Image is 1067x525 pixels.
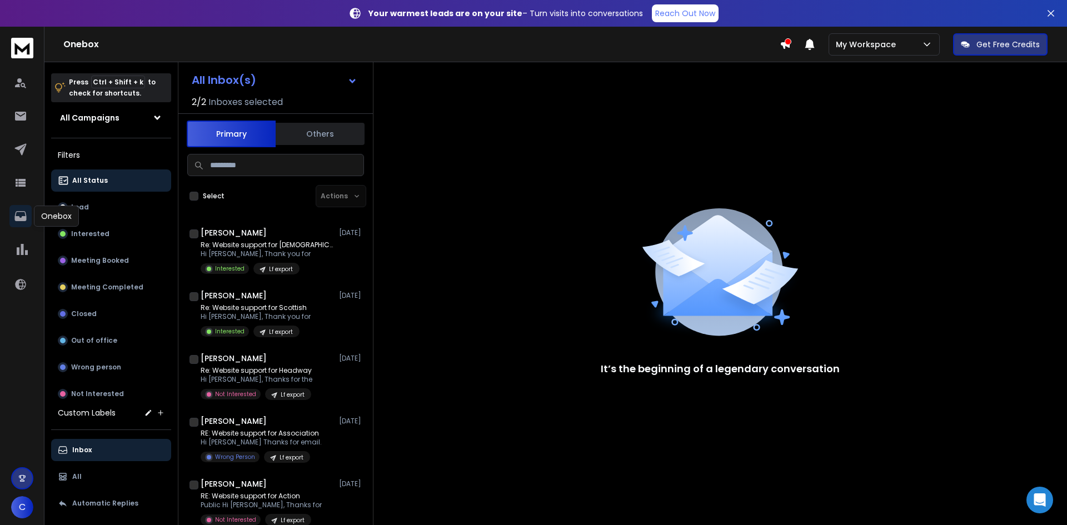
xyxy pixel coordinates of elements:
[201,416,267,427] h1: [PERSON_NAME]
[71,229,109,238] p: Interested
[51,303,171,325] button: Closed
[201,501,322,509] p: Public Hi [PERSON_NAME], Thanks for
[339,291,364,300] p: [DATE]
[655,8,715,19] p: Reach Out Now
[953,33,1048,56] button: Get Free Credits
[71,309,97,318] p: Closed
[281,391,305,399] p: Lf export
[51,329,171,352] button: Out of office
[339,354,364,363] p: [DATE]
[51,383,171,405] button: Not Interested
[368,8,522,19] strong: Your warmest leads are on your site
[71,283,143,292] p: Meeting Completed
[201,429,322,438] p: RE: Website support for Association
[201,249,334,258] p: Hi [PERSON_NAME], Thank you for
[51,466,171,488] button: All
[51,249,171,272] button: Meeting Booked
[72,446,92,454] p: Inbox
[51,147,171,163] h3: Filters
[201,478,267,489] h1: [PERSON_NAME]
[51,196,171,218] button: Lead
[51,492,171,514] button: Automatic Replies
[201,303,311,312] p: Re: Website support for Scottish
[51,439,171,461] button: Inbox
[51,169,171,192] button: All Status
[976,39,1040,50] p: Get Free Credits
[72,176,108,185] p: All Status
[280,453,303,462] p: Lf export
[339,228,364,237] p: [DATE]
[91,76,145,88] span: Ctrl + Shift + k
[34,206,79,227] div: Onebox
[836,39,900,50] p: My Workspace
[201,227,267,238] h1: [PERSON_NAME]
[269,265,293,273] p: Lf export
[368,8,643,19] p: – Turn visits into conversations
[192,74,256,86] h1: All Inbox(s)
[339,479,364,488] p: [DATE]
[215,327,245,336] p: Interested
[51,276,171,298] button: Meeting Completed
[71,389,124,398] p: Not Interested
[71,336,117,345] p: Out of office
[208,96,283,109] h3: Inboxes selected
[71,256,129,265] p: Meeting Booked
[11,496,33,518] button: C
[215,390,256,398] p: Not Interested
[601,361,840,377] p: It’s the beginning of a legendary conversation
[51,356,171,378] button: Wrong person
[201,290,267,301] h1: [PERSON_NAME]
[63,38,780,51] h1: Onebox
[71,363,121,372] p: Wrong person
[269,328,293,336] p: Lf export
[11,38,33,58] img: logo
[72,499,138,508] p: Automatic Replies
[183,69,366,91] button: All Inbox(s)
[201,241,334,249] p: Re: Website support for [DEMOGRAPHIC_DATA]
[203,192,225,201] label: Select
[71,203,89,212] p: Lead
[60,112,119,123] h1: All Campaigns
[69,77,156,99] p: Press to check for shortcuts.
[51,223,171,245] button: Interested
[201,366,312,375] p: Re: Website support for Headway
[58,407,116,418] h3: Custom Labels
[339,417,364,426] p: [DATE]
[652,4,719,22] a: Reach Out Now
[1026,487,1053,513] div: Open Intercom Messenger
[215,516,256,524] p: Not Interested
[201,312,311,321] p: Hi [PERSON_NAME], Thank you for
[281,516,305,524] p: Lf export
[187,121,276,147] button: Primary
[276,122,365,146] button: Others
[201,375,312,384] p: Hi [PERSON_NAME], Thanks for the
[215,453,255,461] p: Wrong Person
[72,472,82,481] p: All
[201,438,322,447] p: Hi [PERSON_NAME] Thanks for email.
[201,492,322,501] p: RE: Website support for Action
[192,96,206,109] span: 2 / 2
[51,107,171,129] button: All Campaigns
[201,353,267,364] h1: [PERSON_NAME]
[215,264,245,273] p: Interested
